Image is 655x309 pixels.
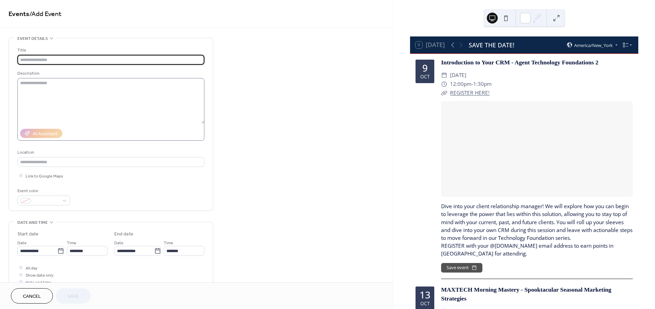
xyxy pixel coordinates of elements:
span: - [471,80,473,89]
span: Time [67,240,76,247]
span: All day [26,265,38,272]
div: End date [114,231,133,238]
div: Description [17,70,203,77]
a: MAXTECH Morning Mastery - Spooktacular Seasonal Marketing Strategies [441,286,611,302]
div: 9 [422,63,428,73]
span: 1:30pm [473,80,492,89]
div: ​ [441,71,447,80]
span: Date [17,240,27,247]
a: Introduction to Your CRM - Agent Technology Foundations 2 [441,59,598,66]
div: Title [17,47,203,54]
span: Link to Google Maps [26,173,63,180]
div: 13 [420,290,431,300]
div: ​ [441,89,447,97]
div: Oct [420,301,430,306]
div: Event color [17,187,69,195]
span: [DATE] [450,71,466,80]
span: Hide end time [26,279,52,286]
span: America/New_York [574,43,613,47]
span: Date and time [17,219,48,226]
span: Show date only [26,272,54,279]
span: 12:00pm [450,80,471,89]
div: ​ [441,80,447,89]
span: / Add Event [29,7,61,21]
div: Dive into your client relationship manager! We will explore how you can begin to leverage the pow... [441,202,633,258]
div: Location [17,149,203,156]
span: Time [164,240,173,247]
span: Cancel [23,293,41,300]
span: Date [114,240,123,247]
button: Save event [441,263,482,273]
div: Start date [17,231,39,238]
div: Oct [420,74,430,79]
a: Events [9,7,29,21]
span: Event details [17,35,48,42]
a: REGISTER HERE! [450,89,490,96]
div: SAVE THE DATE! [469,41,514,49]
button: Cancel [11,288,53,304]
